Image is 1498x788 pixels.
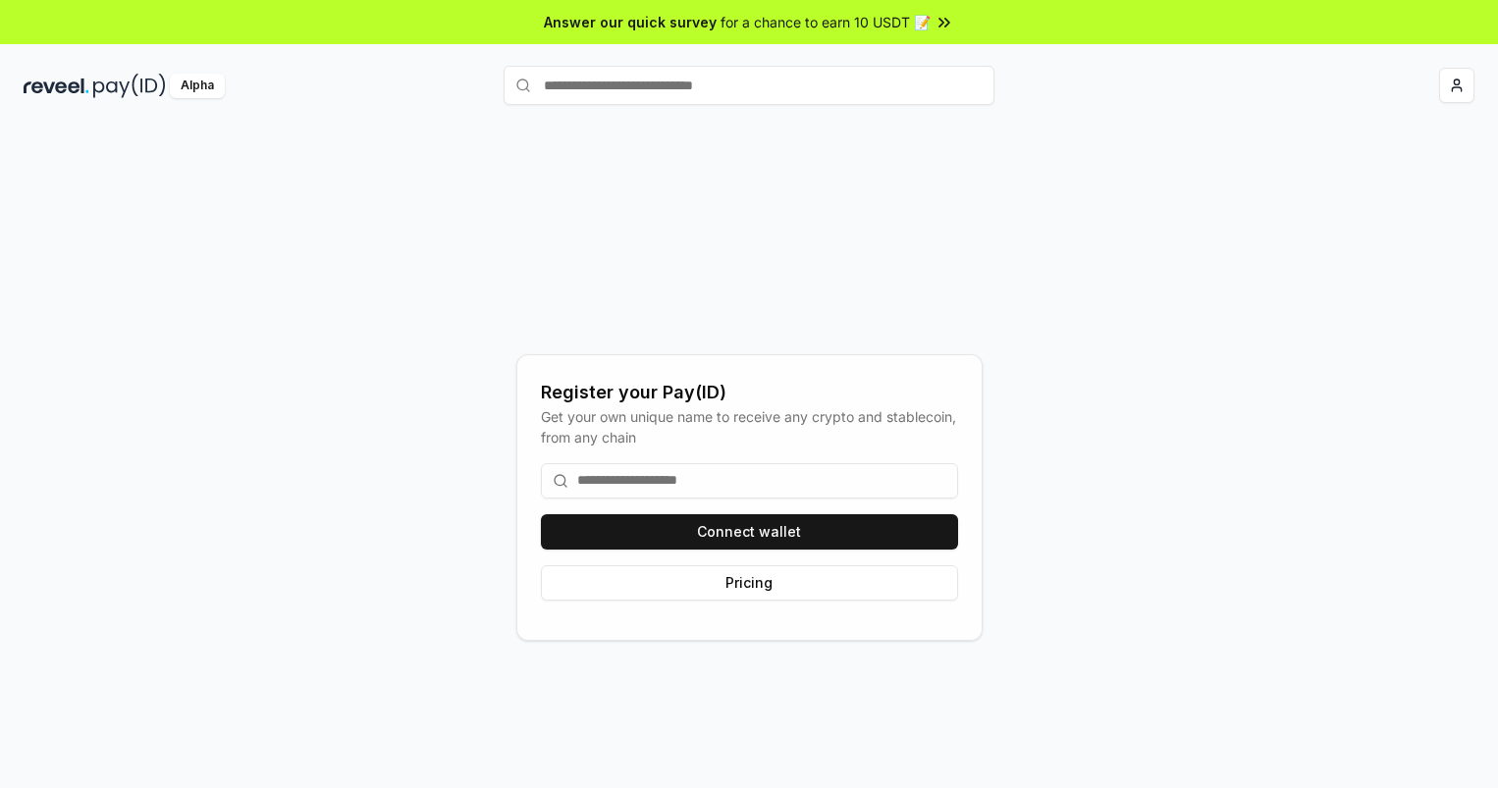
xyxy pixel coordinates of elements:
button: Connect wallet [541,514,958,550]
span: Answer our quick survey [544,12,717,32]
div: Alpha [170,74,225,98]
div: Register your Pay(ID) [541,379,958,406]
div: Get your own unique name to receive any crypto and stablecoin, from any chain [541,406,958,447]
button: Pricing [541,565,958,601]
img: reveel_dark [24,74,89,98]
img: pay_id [93,74,166,98]
span: for a chance to earn 10 USDT 📝 [721,12,931,32]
